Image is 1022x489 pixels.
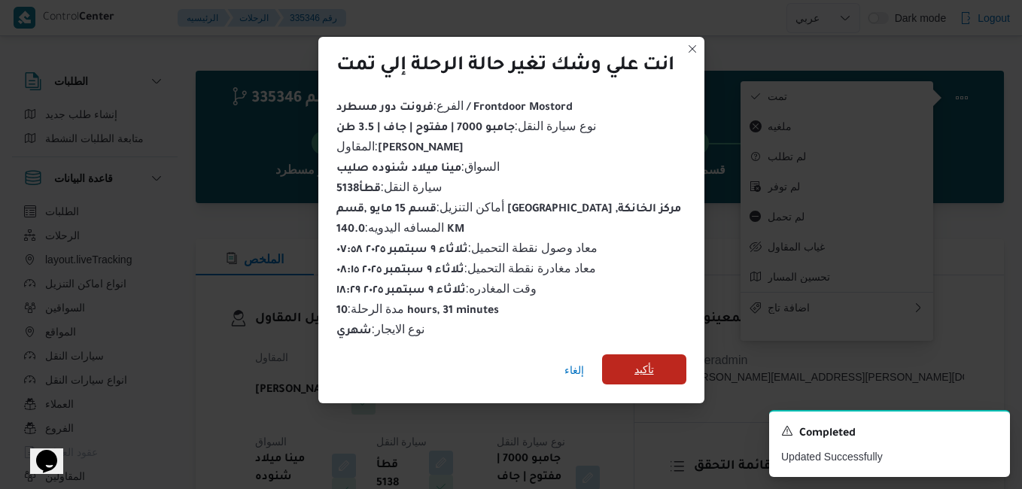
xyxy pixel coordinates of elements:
[336,55,674,79] div: انت علي وشك تغير حالة الرحلة إلي تمت
[336,102,573,114] b: فرونت دور مسطرد / Frontdoor Mostord
[336,221,465,234] span: المسافه اليدويه :
[336,160,500,173] span: السواق :
[336,326,372,338] b: شهري
[683,40,701,58] button: Closes this modal window
[558,355,590,385] button: إلغاء
[634,360,654,378] span: تأكيد
[336,323,425,336] span: نوع الايجار :
[336,181,443,193] span: سيارة النقل :
[336,99,573,112] span: الفرع :
[378,143,464,155] b: [PERSON_NAME]
[336,305,500,317] b: 10 hours, 31 minutes
[336,201,682,214] span: أماكن التنزيل :
[781,449,998,465] p: Updated Successfully
[336,262,597,275] span: معاد مغادرة نقطة التحميل :
[336,224,465,236] b: 140.0 KM
[336,282,537,295] span: وقت المغادره :
[781,424,998,443] div: Notification
[564,361,584,379] span: إلغاء
[15,429,63,474] iframe: chat widget
[336,120,596,132] span: نوع سيارة النقل :
[336,123,515,135] b: جامبو 7000 | مفتوح | جاف | 3.5 طن
[336,265,464,277] b: ثلاثاء ٩ سبتمبر ٢٠٢٥ ٠٨:١٥
[336,285,466,297] b: ثلاثاء ٩ سبتمبر ٢٠٢٥ ١٨:٢٩
[336,244,468,257] b: ثلاثاء ٩ سبتمبر ٢٠٢٥ ٠٧:٥٨
[336,241,598,254] span: معاد وصول نقطة التحميل :
[336,184,381,196] b: قطأ5138
[336,140,464,153] span: المقاول :
[799,425,856,443] span: Completed
[336,204,682,216] b: قسم 15 مايو ,قسم [GEOGRAPHIC_DATA] ,مركز الخانكة
[336,163,461,175] b: مينا ميلاد شنوده صليب
[336,302,500,315] span: مدة الرحلة :
[602,354,686,384] button: تأكيد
